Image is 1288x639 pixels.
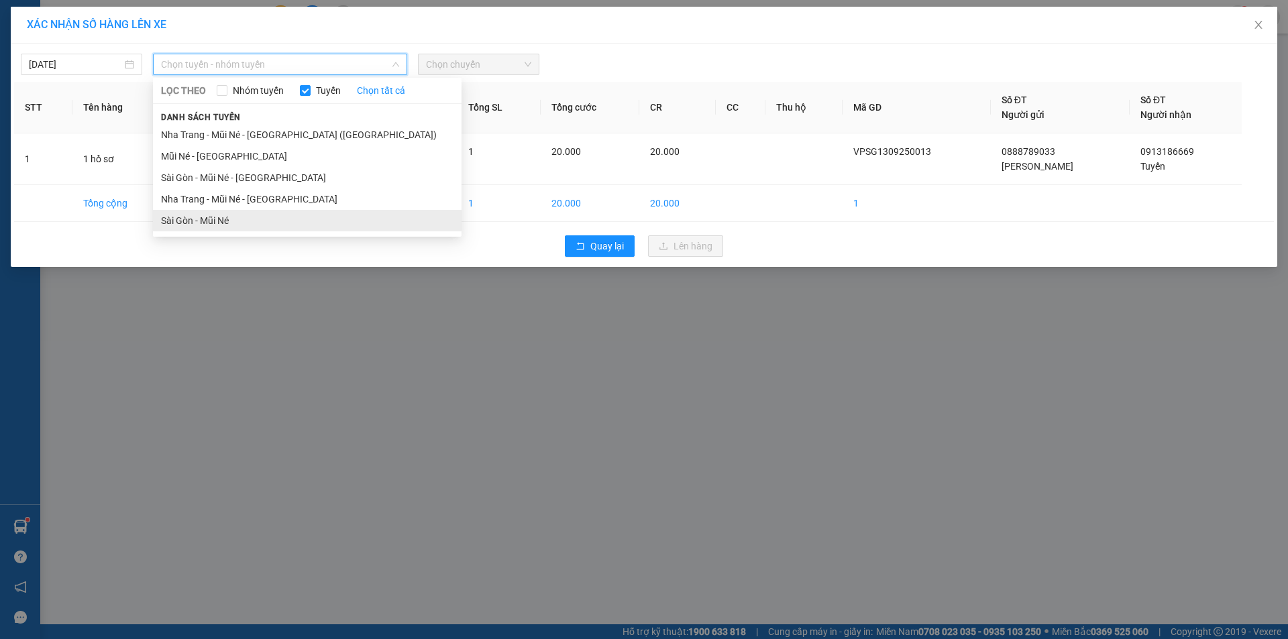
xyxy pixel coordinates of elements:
span: Danh sách tuyến [153,111,249,123]
td: 1 [14,133,72,185]
span: 0913186669 [1140,146,1194,157]
span: VPSG1309250013 [853,146,931,157]
td: 1 [843,185,991,222]
span: Người gửi [1002,109,1044,120]
th: CR [639,82,715,133]
span: 20.000 [551,146,581,157]
span: 20.000 [650,146,680,157]
th: Tổng cước [541,82,640,133]
span: Gửi: [11,13,32,27]
div: 60.000 [126,86,237,105]
td: 1 hồ sơ [72,133,170,185]
li: Sài Gòn - Mũi Né - [GEOGRAPHIC_DATA] [153,167,462,188]
a: Chọn tất cả [357,83,405,98]
th: Mã GD [843,82,991,133]
span: Nhận: [128,13,160,27]
li: Nha Trang - Mũi Né - [GEOGRAPHIC_DATA] ([GEOGRAPHIC_DATA]) [153,124,462,146]
span: Số ĐT [1002,95,1027,105]
div: 0985255937 [128,60,236,78]
span: Tuyến [311,83,346,98]
li: Nha Trang - Mũi Né - [GEOGRAPHIC_DATA] [153,188,462,210]
span: Số ĐT [1140,95,1166,105]
div: A TÂM [128,44,236,60]
span: Người nhận [1140,109,1191,120]
li: Sài Gòn - Mũi Né [153,210,462,231]
span: XÁC NHẬN SỐ HÀNG LÊN XE [27,18,166,31]
span: LỌC THEO [161,83,206,98]
th: Tên hàng [72,82,170,133]
span: 0888789033 [1002,146,1055,157]
span: down [392,60,400,68]
span: close [1253,19,1264,30]
th: Thu hộ [765,82,843,133]
span: Chọn chuyến [426,54,531,74]
div: 0902676309 [11,60,119,78]
td: Tổng cộng [72,185,170,222]
th: Tổng SL [458,82,541,133]
button: uploadLên hàng [648,235,723,257]
span: Chọn tuyến - nhóm tuyến [161,54,399,74]
td: 20.000 [541,185,640,222]
span: 1 [468,146,474,157]
td: 20.000 [639,185,715,222]
th: CC [716,82,766,133]
div: VP [PERSON_NAME] [11,11,119,44]
span: Tuyến [1140,161,1165,172]
span: [PERSON_NAME] [1002,161,1073,172]
li: Mũi Né - [GEOGRAPHIC_DATA] [153,146,462,167]
span: CC : [126,90,145,104]
th: STT [14,82,72,133]
div: TÂN [11,44,119,60]
div: VP [PERSON_NAME] [128,11,236,44]
input: 13/09/2025 [29,57,122,72]
button: Close [1240,7,1277,44]
td: 1 [458,185,541,222]
span: rollback [576,241,585,252]
span: Nhóm tuyến [227,83,289,98]
button: rollbackQuay lại [565,235,635,257]
span: Quay lại [590,239,624,253]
